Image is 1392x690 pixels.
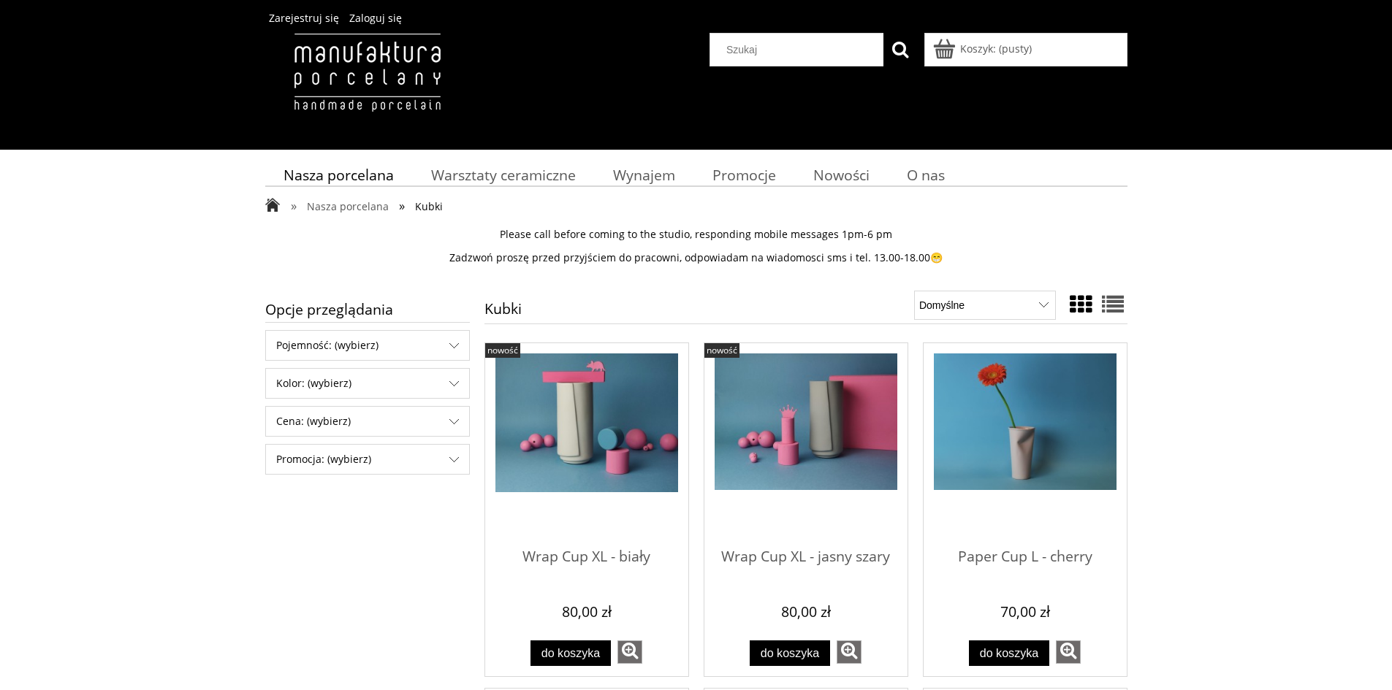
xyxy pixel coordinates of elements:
[1070,289,1092,319] a: Widok ze zdjęciem
[980,646,1039,659] span: Do koszyka
[265,296,470,322] span: Opcje przeglądania
[541,646,601,659] span: Do koszyka
[265,368,470,399] div: Filtruj
[412,161,594,189] a: Warsztaty ceramiczne
[883,33,917,66] button: Szukaj
[907,165,945,185] span: O nas
[707,344,737,356] span: nowość
[715,536,897,580] span: Wrap Cup XL - jasny szary
[266,445,469,474] span: Promocja: (wybierz)
[495,536,678,580] span: Wrap Cup XL - biały
[837,640,862,664] a: zobacz więcej
[999,42,1032,55] b: (pusty)
[1000,602,1050,621] em: 70,00 zł
[761,646,820,659] span: Do koszyka
[266,369,469,398] span: Kolor: (wybierz)
[934,353,1117,536] a: Przejdź do produktu Paper Cup L - cherry
[934,353,1117,491] img: Paper Cup L - cherry
[934,536,1117,594] a: Paper Cup L - cherry
[265,406,470,437] div: Filtruj
[495,353,678,493] img: Wrap Cup XL - biały
[307,199,389,213] span: Nasza porcelana
[484,302,522,323] h1: Kubki
[594,161,693,189] a: Wynajem
[291,199,389,213] a: » Nasza porcelana
[715,353,897,536] a: Przejdź do produktu Wrap Cup XL - jasny szary
[495,353,678,536] a: Przejdź do produktu Wrap Cup XL - biały
[265,228,1127,241] p: Please call before coming to the studio, responding mobile messages 1pm-6 pm
[265,33,469,142] img: Manufaktura Porcelany
[284,165,394,185] span: Nasza porcelana
[530,640,611,666] button: Do koszyka Wrap Cup XL - biały
[265,330,470,361] div: Filtruj
[781,602,831,621] em: 80,00 zł
[934,536,1117,580] span: Paper Cup L - cherry
[715,536,897,594] a: Wrap Cup XL - jasny szary
[813,165,870,185] span: Nowości
[960,42,996,55] span: Koszyk:
[265,161,413,189] a: Nasza porcelana
[914,291,1055,320] select: Sortuj wg
[935,42,1032,55] a: Produkty w koszyku 0. Przejdź do koszyka
[495,536,678,594] a: Wrap Cup XL - biały
[1056,640,1081,664] a: zobacz więcej
[969,640,1049,666] button: Do koszyka Paper Cup L - cherry
[291,197,297,214] span: »
[715,34,883,66] input: Szukaj w sklepie
[617,640,642,664] a: zobacz więcej
[265,251,1127,264] p: Zadzwoń proszę przed przyjściem do pracowni, odpowiadam na wiadomosci sms i tel. 13.00-18.00😁
[349,11,402,25] a: Zaloguj się
[888,161,963,189] a: O nas
[794,161,888,189] a: Nowości
[715,353,897,491] img: Wrap Cup XL - jasny szary
[431,165,576,185] span: Warsztaty ceramiczne
[266,331,469,360] span: Pojemność: (wybierz)
[712,165,776,185] span: Promocje
[1102,289,1124,319] a: Widok pełny
[265,444,470,475] div: Filtruj
[399,197,405,214] span: »
[415,199,443,213] span: Kubki
[487,344,518,356] span: nowość
[562,602,612,621] em: 80,00 zł
[266,407,469,436] span: Cena: (wybierz)
[269,11,339,25] a: Zarejestruj się
[693,161,794,189] a: Promocje
[750,640,830,666] button: Do koszyka Wrap Cup XL - jasny szary
[613,165,675,185] span: Wynajem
